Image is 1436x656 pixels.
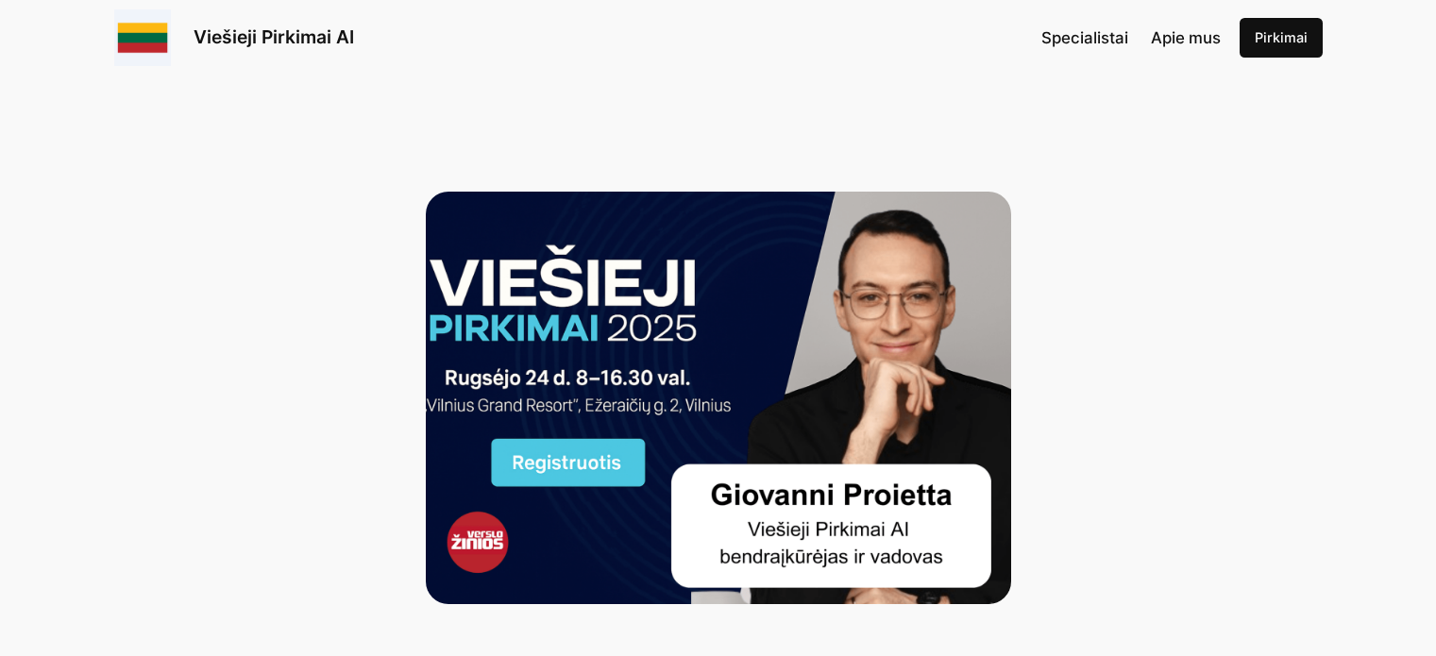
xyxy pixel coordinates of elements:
[194,25,354,48] a: Viešieji Pirkimai AI
[1151,28,1221,47] span: Apie mus
[1041,25,1128,50] a: Specialistai
[114,9,171,66] img: Viešieji pirkimai logo
[1240,18,1323,58] a: Pirkimai
[1041,25,1221,50] nav: Navigation
[1151,25,1221,50] a: Apie mus
[1041,28,1128,47] span: Specialistai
